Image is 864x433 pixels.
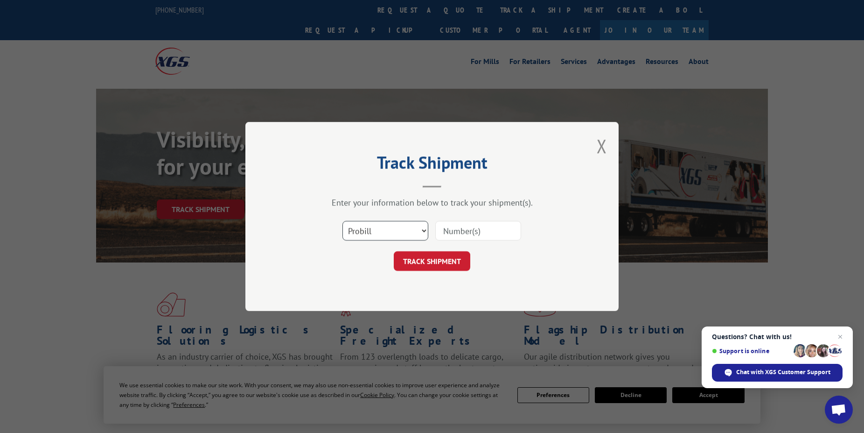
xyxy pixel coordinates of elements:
[394,251,470,271] button: TRACK SHIPMENT
[712,348,790,355] span: Support is online
[825,396,853,424] div: Open chat
[435,221,521,241] input: Number(s)
[712,364,843,382] div: Chat with XGS Customer Support
[292,156,572,174] h2: Track Shipment
[835,331,846,342] span: Close chat
[597,134,607,158] button: Close modal
[712,333,843,341] span: Questions? Chat with us!
[736,368,830,376] span: Chat with XGS Customer Support
[292,197,572,208] div: Enter your information below to track your shipment(s).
